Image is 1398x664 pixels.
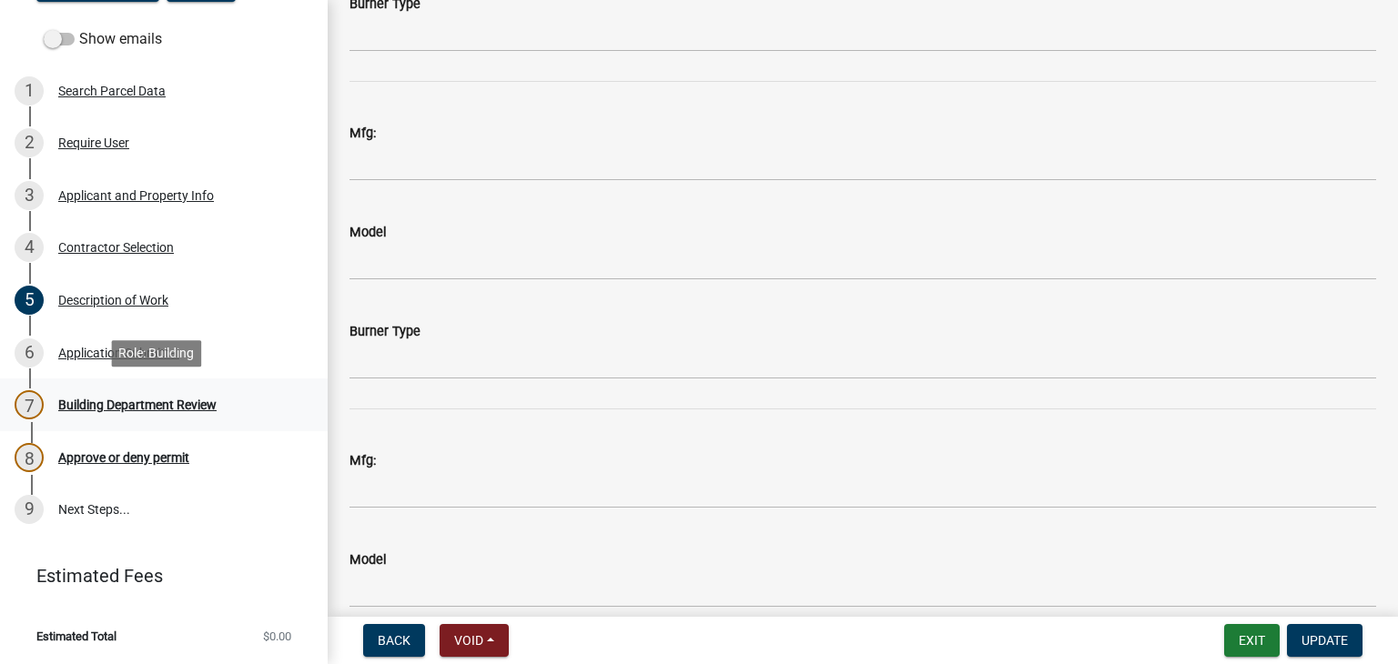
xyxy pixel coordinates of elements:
[58,241,174,254] div: Contractor Selection
[363,624,425,657] button: Back
[58,398,217,411] div: Building Department Review
[454,633,483,648] span: Void
[15,390,44,419] div: 7
[15,181,44,210] div: 3
[440,624,509,657] button: Void
[1302,633,1348,648] span: Update
[15,286,44,315] div: 5
[58,189,214,202] div: Applicant and Property Info
[349,127,376,140] label: Mfg:
[15,338,44,367] div: 6
[15,128,44,157] div: 2
[349,554,387,567] label: Model
[15,558,299,594] a: Estimated Fees
[15,443,44,472] div: 8
[36,630,116,642] span: Estimated Total
[58,347,179,359] div: Application Submittal
[1224,624,1280,657] button: Exit
[378,633,410,648] span: Back
[58,451,189,464] div: Approve or deny permit
[15,76,44,106] div: 1
[1287,624,1363,657] button: Update
[58,136,129,149] div: Require User
[349,455,376,468] label: Mfg:
[44,28,162,50] label: Show emails
[349,226,387,239] label: Model
[15,495,44,524] div: 9
[111,340,201,367] div: Role: Building
[58,294,168,307] div: Description of Work
[58,85,166,97] div: Search Parcel Data
[263,630,291,642] span: $0.00
[349,326,420,338] label: Burner Type
[15,233,44,262] div: 4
